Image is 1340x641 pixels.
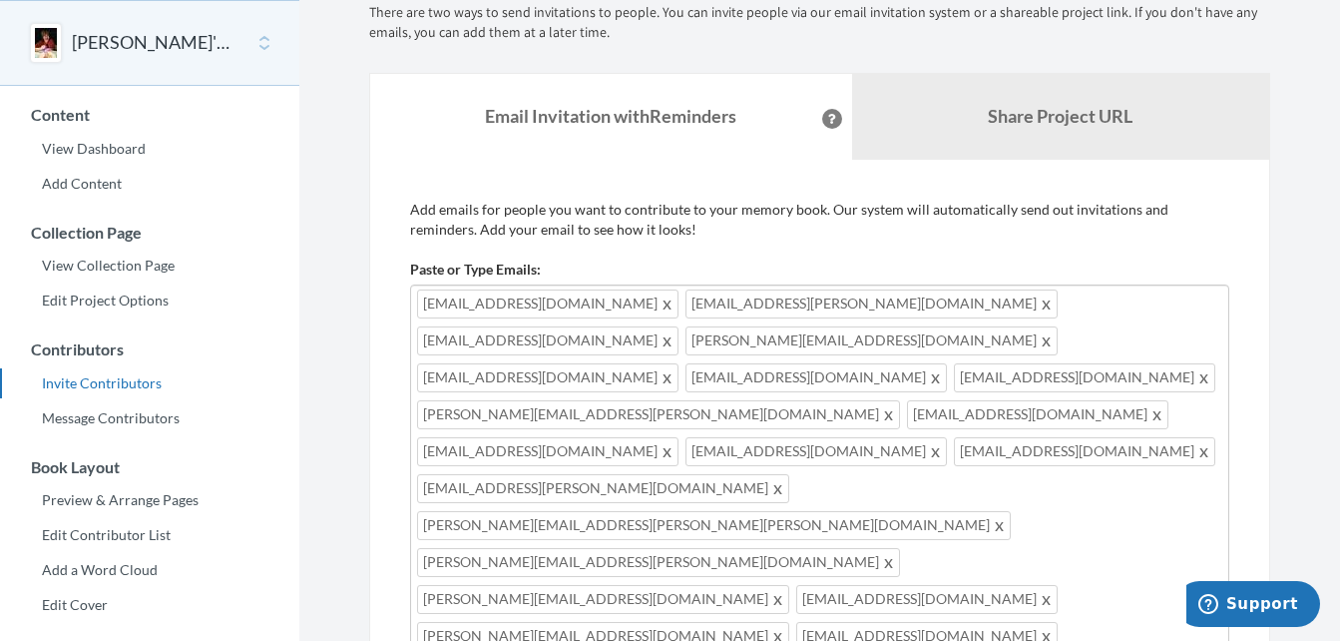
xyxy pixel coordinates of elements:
[417,437,678,466] span: [EMAIL_ADDRESS][DOMAIN_NAME]
[485,105,736,127] strong: Email Invitation with Reminders
[417,290,678,319] span: [EMAIL_ADDRESS][DOMAIN_NAME]
[907,400,1168,429] span: [EMAIL_ADDRESS][DOMAIN_NAME]
[417,548,900,577] span: [PERSON_NAME][EMAIL_ADDRESS][PERSON_NAME][DOMAIN_NAME]
[1,106,299,124] h3: Content
[72,30,233,56] button: [PERSON_NAME]'s 70th birthday memory book
[417,400,900,429] span: [PERSON_NAME][EMAIL_ADDRESS][PERSON_NAME][DOMAIN_NAME]
[417,474,789,503] span: [EMAIL_ADDRESS][PERSON_NAME][DOMAIN_NAME]
[410,200,1229,240] p: Add emails for people you want to contribute to your memory book. Our system will automatically s...
[1,458,299,476] h3: Book Layout
[1,340,299,358] h3: Contributors
[685,363,947,392] span: [EMAIL_ADDRESS][DOMAIN_NAME]
[954,437,1215,466] span: [EMAIL_ADDRESS][DOMAIN_NAME]
[1,224,299,242] h3: Collection Page
[685,290,1058,319] span: [EMAIL_ADDRESS][PERSON_NAME][DOMAIN_NAME]
[417,511,1011,540] span: [PERSON_NAME][EMAIL_ADDRESS][PERSON_NAME][PERSON_NAME][DOMAIN_NAME]
[796,585,1058,614] span: [EMAIL_ADDRESS][DOMAIN_NAME]
[685,437,947,466] span: [EMAIL_ADDRESS][DOMAIN_NAME]
[988,105,1132,127] b: Share Project URL
[417,363,678,392] span: [EMAIL_ADDRESS][DOMAIN_NAME]
[417,326,678,355] span: [EMAIL_ADDRESS][DOMAIN_NAME]
[1186,581,1320,631] iframe: Opens a widget where you can chat to one of our agents
[369,3,1270,43] p: There are two ways to send invitations to people. You can invite people via our email invitation ...
[410,260,541,280] label: Paste or Type Emails:
[685,326,1058,355] span: [PERSON_NAME][EMAIL_ADDRESS][DOMAIN_NAME]
[417,585,789,614] span: [PERSON_NAME][EMAIL_ADDRESS][DOMAIN_NAME]
[954,363,1215,392] span: [EMAIL_ADDRESS][DOMAIN_NAME]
